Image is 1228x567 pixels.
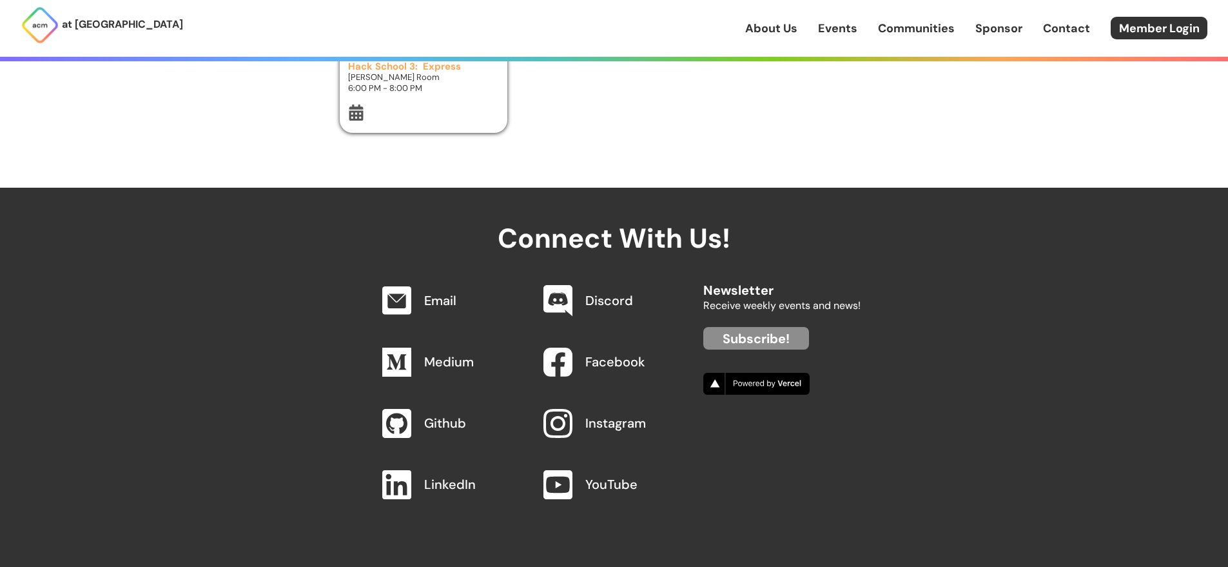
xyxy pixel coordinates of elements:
h3: Hack School 3: Express [348,61,498,72]
img: Discord [543,285,572,317]
img: Vercel [703,373,810,395]
img: Medium [382,348,411,377]
a: Email [424,292,456,309]
p: at [GEOGRAPHIC_DATA] [62,16,183,33]
a: Medium [424,353,474,370]
a: Instagram [585,415,646,432]
a: Sponsor [975,20,1022,37]
img: Facebook [543,348,572,377]
a: Contact [1043,20,1090,37]
a: Github [424,415,466,432]
img: LinkedIn [382,470,411,499]
a: LinkedIn [424,476,476,493]
a: Communities [878,20,955,37]
a: Discord [585,292,633,309]
img: Github [382,409,411,438]
h3: 6:00 PM - 8:00 PM [348,83,498,94]
h2: Newsletter [703,270,861,297]
a: Facebook [585,353,645,370]
h3: [PERSON_NAME] Room [348,72,498,83]
h2: Connect With Us! [368,188,861,254]
img: Instagram [543,409,572,438]
a: YouTube [585,476,638,493]
a: at [GEOGRAPHIC_DATA] [21,6,183,45]
img: Email [382,286,411,315]
img: ACM Logo [21,6,59,45]
a: Subscribe! [703,327,809,350]
img: YouTube [543,470,572,499]
a: Events [818,20,857,37]
p: Receive weekly events and news! [703,297,861,314]
a: Member Login [1111,17,1207,39]
a: About Us [745,20,797,37]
